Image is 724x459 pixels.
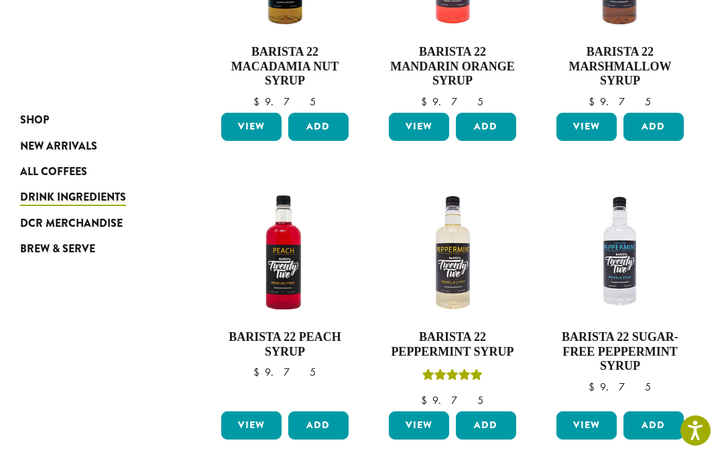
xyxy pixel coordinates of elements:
bdi: 9.75 [421,95,483,109]
span: Drink Ingredients [20,189,126,206]
a: DCR Merchandise [20,211,161,236]
a: Barista 22 Sugar-Free Peppermint Syrup $9.75 [553,185,687,406]
a: View [221,113,282,141]
bdi: 9.75 [589,95,651,109]
a: View [556,411,617,440]
span: $ [253,95,265,109]
img: PEPPERMINT-300x300.png [385,185,520,319]
span: DCR Merchandise [20,215,123,232]
span: $ [421,95,432,109]
img: PEACH-300x300.png [218,185,352,319]
h4: Barista 22 Sugar-Free Peppermint Syrup [553,330,687,374]
a: Drink Ingredients [20,185,161,210]
button: Add [288,411,349,440]
button: Add [623,411,684,440]
a: Barista 22 Peppermint SyrupRated 5.00 out of 5 $9.75 [385,185,520,406]
button: Add [623,113,684,141]
img: SF-PEPPERMINT-300x300.png [553,185,687,319]
bdi: 9.75 [253,95,316,109]
a: Barista 22 Peach Syrup $9.75 [218,185,352,406]
span: $ [421,393,432,407]
span: Brew & Serve [20,241,95,258]
a: View [556,113,617,141]
a: View [389,411,449,440]
span: All Coffees [20,164,87,181]
span: $ [589,95,600,109]
a: Shop [20,107,161,133]
a: Brew & Serve [20,236,161,262]
bdi: 9.75 [421,393,483,407]
bdi: 9.75 [253,365,316,379]
span: New Arrivals [20,138,97,155]
a: All Coffees [20,159,161,185]
a: View [389,113,449,141]
button: Add [456,411,516,440]
a: View [221,411,282,440]
button: Add [456,113,516,141]
span: $ [253,365,265,379]
h4: Barista 22 Peppermint Syrup [385,330,520,359]
h4: Barista 22 Mandarin Orange Syrup [385,45,520,89]
h4: Barista 22 Peach Syrup [218,330,352,359]
span: $ [589,380,600,394]
button: Add [288,113,349,141]
bdi: 9.75 [589,380,651,394]
h4: Barista 22 Marshmallow Syrup [553,45,687,89]
span: Shop [20,112,49,129]
a: New Arrivals [20,133,161,158]
h4: Barista 22 Macadamia Nut Syrup [218,45,352,89]
div: Rated 5.00 out of 5 [422,367,483,387]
